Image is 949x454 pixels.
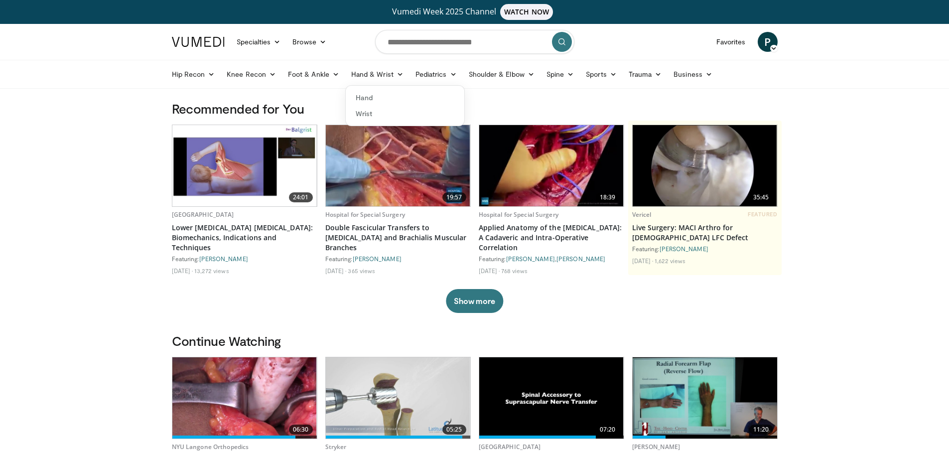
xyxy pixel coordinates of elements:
span: 05:25 [442,425,466,435]
a: Hand [346,90,464,106]
div: Featuring: [325,255,471,263]
a: [PERSON_NAME] [199,255,248,262]
a: Pediatrics [409,64,463,84]
a: Hospital for Special Surgery [479,210,558,219]
li: [DATE] [632,257,654,265]
a: Business [668,64,718,84]
li: 1,622 views [655,257,685,265]
img: eWNh-8akTAF2kj8X4xMDoxOjA4MTsiGN.620x360_q85_upscale.jpg [326,357,470,439]
li: 365 views [348,267,375,275]
a: 18:39 [479,125,624,206]
a: Hand & Wrist [345,64,409,84]
a: Knee Recon [221,64,282,84]
a: Vumedi Week 2025 ChannelWATCH NOW [173,4,776,20]
span: 11:20 [749,425,773,435]
img: eb023345-1e2d-4374-a840-ddbc99f8c97c.620x360_q85_upscale.jpg [633,125,777,206]
input: Search topics, interventions [375,30,574,54]
a: [PERSON_NAME] [632,443,680,451]
h3: Recommended for You [172,101,778,117]
li: [DATE] [479,267,500,275]
a: Wrist [346,106,464,122]
span: 35:45 [749,192,773,202]
li: [DATE] [325,267,347,275]
button: Show more [446,289,503,313]
span: 24:01 [289,192,313,202]
a: Sports [580,64,623,84]
span: WATCH NOW [500,4,553,20]
img: fylOjp5pkC-GA4Zn4xMDoxOjBzMTt2bJ.620x360_q85_upscale.jpg [479,357,624,439]
a: 05:25 [326,357,470,439]
img: e328ea74-348d-478c-b528-755d3ef4d9cf.620x360_q85_upscale.jpg [172,357,317,439]
a: Trauma [623,64,668,84]
a: 35:45 [633,125,777,206]
a: 19:57 [326,125,470,206]
li: [DATE] [172,267,193,275]
a: Applied Anatomy of the [MEDICAL_DATA]: A Cadaveric and Intra-Operative Correlation [479,223,624,253]
a: 06:30 [172,357,317,439]
a: Hospital for Special Surgery [325,210,405,219]
img: 8246c513-7f06-4349-9f50-6b7e2bfe73e1.620x360_q85_upscale.jpg [479,125,624,206]
li: 768 views [501,267,528,275]
h3: Continue Watching [172,333,778,349]
img: 52a8f76b-91a9-4893-87a5-bab4971718d3.620x360_q85_upscale.jpg [633,357,777,439]
a: Double Fascicular Transfers to [MEDICAL_DATA] and Brachialis Muscular Branches [325,223,471,253]
img: VuMedi Logo [172,37,225,47]
span: 07:20 [596,425,620,435]
div: Featuring: , [479,255,624,263]
span: 06:30 [289,425,313,435]
a: Live Surgery: MACI Arthro for [DEMOGRAPHIC_DATA] LFC Defect [632,223,778,243]
a: [PERSON_NAME] [506,255,555,262]
span: FEATURED [748,211,777,218]
a: Lower [MEDICAL_DATA] [MEDICAL_DATA]: Biomechanics, Indications and Techniques [172,223,317,253]
div: Featuring: [632,245,778,253]
div: Featuring: [172,255,317,263]
img: 003f300e-98b5-4117-aead-6046ac8f096e.620x360_q85_upscale.jpg [172,125,317,206]
a: Stryker [325,443,347,451]
a: Favorites [710,32,752,52]
a: 24:01 [172,125,317,206]
a: [PERSON_NAME] [353,255,402,262]
a: NYU Langone Orthopedics [172,443,249,451]
span: 18:39 [596,192,620,202]
a: 07:20 [479,357,624,439]
a: [GEOGRAPHIC_DATA] [479,443,541,451]
a: Foot & Ankle [282,64,345,84]
li: 13,272 views [194,267,229,275]
a: [GEOGRAPHIC_DATA] [172,210,234,219]
img: d80383cb-69e7-4b5f-adb0-9669c26ee172.620x360_q85_upscale.jpg [326,125,470,206]
a: Browse [286,32,332,52]
a: [PERSON_NAME] [660,245,708,252]
a: Spine [541,64,580,84]
a: Specialties [231,32,287,52]
a: [PERSON_NAME] [556,255,605,262]
a: Vericel [632,210,652,219]
span: 19:57 [442,192,466,202]
a: Shoulder & Elbow [463,64,541,84]
a: P [758,32,778,52]
a: 11:20 [633,357,777,439]
a: Hip Recon [166,64,221,84]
